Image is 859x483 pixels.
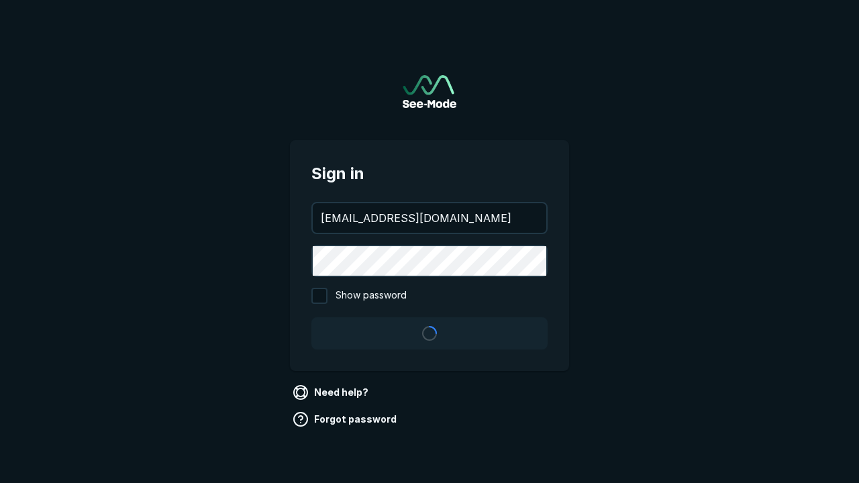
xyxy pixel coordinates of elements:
img: See-Mode Logo [403,75,456,108]
a: Forgot password [290,409,402,430]
input: your@email.com [313,203,546,233]
span: Show password [336,288,407,304]
span: Sign in [311,162,548,186]
a: Go to sign in [403,75,456,108]
a: Need help? [290,382,374,403]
